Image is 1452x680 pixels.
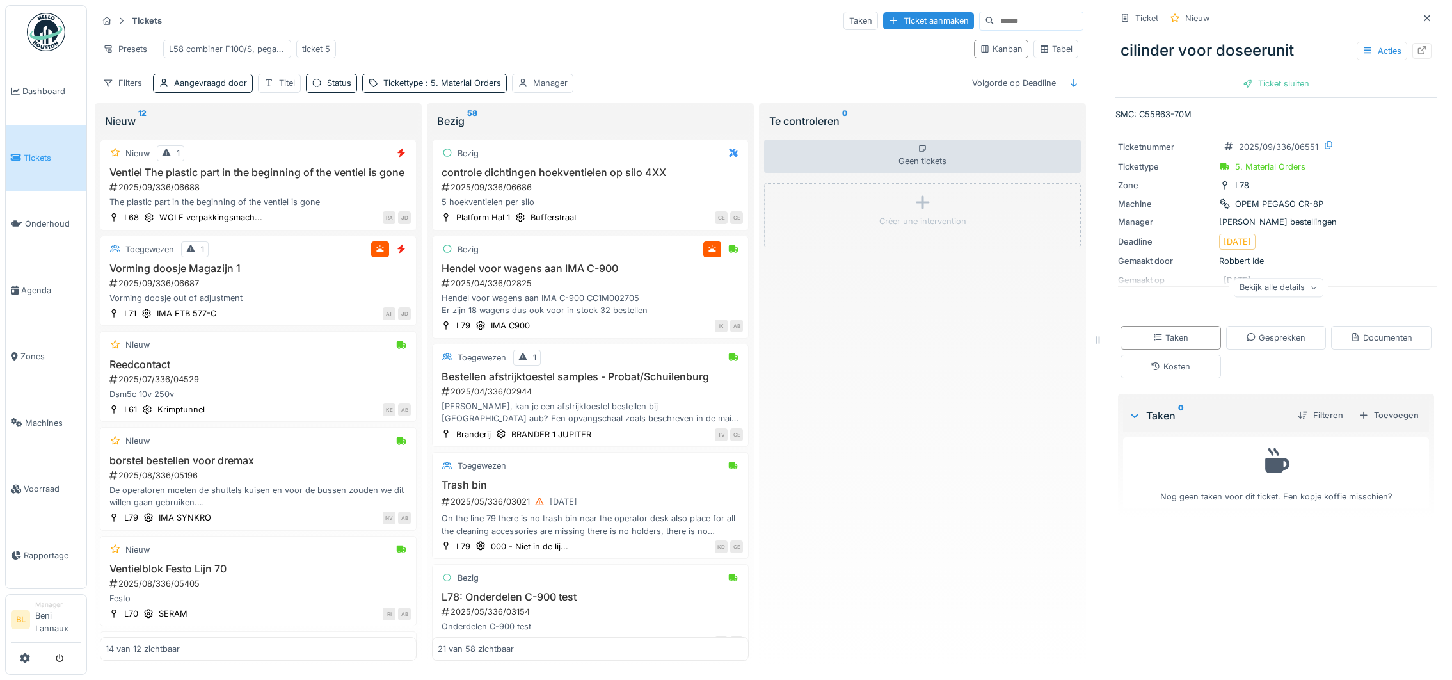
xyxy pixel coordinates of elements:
a: Agenda [6,257,86,324]
div: Taken [843,12,878,30]
div: On the line 79 there is no trash bin near the operator desk also place for all the cleaning acces... [438,512,743,537]
div: GE [715,211,728,224]
strong: Tickets [127,15,167,27]
div: 2025/09/336/06551 [1239,141,1318,153]
div: 1 [177,147,180,159]
div: Presets [97,40,153,58]
div: L58 combiner F100/S, pegaso 1400, novopac [169,43,285,55]
div: NV [383,512,395,524]
div: Kosten [1151,360,1190,373]
div: Krimptunnel [157,403,205,416]
div: Nieuw [125,339,150,351]
a: Tickets [6,125,86,191]
a: Onderhoud [6,191,86,257]
sup: 12 [138,113,147,129]
div: L71 [124,307,136,320]
div: 000 - Niet in de lij... [529,636,606,649]
li: BL [11,610,30,629]
h3: Bestellen afstrijktoestel samples - Probat/Schuilenburg [438,371,743,383]
div: RA [383,211,395,224]
div: Bezig [458,147,479,159]
div: Te controleren [769,113,1076,129]
div: Dsm5c 10v 250v [106,388,411,400]
div: Nieuw [125,147,150,159]
div: L79 [456,540,470,553]
div: Festo [106,592,411,604]
li: Beni Lannaux [35,600,81,640]
div: TV [715,428,728,441]
a: Rapportage [6,522,86,589]
h3: Hendel voor wagens aan IMA C-900 [438,263,743,275]
div: Tickettype [383,77,501,89]
h3: borstel bestellen voor dremax [106,455,411,467]
span: Machines [25,417,81,429]
div: [PERSON_NAME] bestellingen [1118,216,1434,228]
div: IK [715,320,728,332]
div: Aangevraagd door [174,77,247,89]
div: Titel [279,77,295,89]
h3: Vorming doosje Magazijn 1 [106,263,411,275]
div: The plastic part in the beginning of the ventiel is gone [106,196,411,208]
div: Toegewezen [458,460,506,472]
div: Tickettype [1118,161,1214,173]
div: 2025/08/336/05405 [108,578,411,590]
div: Filters [97,74,148,92]
h3: Trash bin [438,479,743,491]
div: KE [383,403,395,416]
div: KD [715,540,728,553]
div: Onderdelen C-900 test [438,620,743,633]
div: Status [327,77,351,89]
div: L68 [124,211,139,223]
div: 2025/07/336/04529 [108,373,411,385]
div: Ticket [1135,12,1158,24]
div: De operatoren moeten de shuttels kuisen en voor de bussen zouden we dit willen gaan gebruiken. de... [106,484,411,508]
div: AB [730,636,743,649]
a: Voorraad [6,456,86,522]
a: Machines [6,390,86,457]
div: ticket 5 [302,43,330,55]
div: 14 van 12 zichtbaar [106,644,180,656]
div: Ticketnummer [1118,141,1214,153]
div: Machine [1118,198,1214,210]
a: Dashboard [6,58,86,125]
div: AB [730,320,743,332]
div: Nieuw [1185,12,1209,24]
div: AB [398,403,411,416]
div: JD [398,307,411,320]
div: Acties [1357,42,1407,60]
div: 2025/08/336/05196 [108,469,411,482]
div: IMA SYNKRO [159,512,211,524]
div: L78 [1235,179,1249,191]
div: Platform Hal 1 [456,211,510,223]
div: Taken [1153,332,1188,344]
span: Agenda [21,284,81,296]
img: Badge_color-CXgf-gQk.svg [27,13,65,51]
div: Nieuw [105,113,411,129]
div: AT [383,307,395,320]
div: Gesprekken [1246,332,1305,344]
div: Hendel voor wagens aan IMA C-900 CC1M002705 Er zijn 18 wagens dus ook voor in stock 32 bestellen [438,292,743,316]
div: Bezig [437,113,744,129]
div: 21 van 58 zichtbaar [438,644,514,656]
span: Onderhoud [25,218,81,230]
div: 2025/09/336/06688 [108,181,411,193]
a: Zones [6,323,86,390]
div: Beyers Koffie [456,636,508,649]
div: 1 [201,243,204,255]
div: L79 [124,512,138,524]
span: Tickets [24,152,81,164]
div: RI [383,608,395,620]
span: : 5. Material Orders [423,78,501,88]
div: Manager [533,77,568,89]
span: Zones [20,350,81,362]
div: 5. Material Orders [1235,161,1305,173]
div: Vorming doosje out of adjustment [106,292,411,304]
div: [DATE] [1224,236,1251,248]
div: Kanban [980,43,1023,55]
div: 2025/09/336/06687 [108,277,411,289]
div: Documenten [1350,332,1412,344]
h3: Reedcontact [106,359,411,371]
div: 2025/04/336/02944 [440,385,743,398]
span: Voorraad [24,483,81,495]
div: Toegewezen [458,352,506,364]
